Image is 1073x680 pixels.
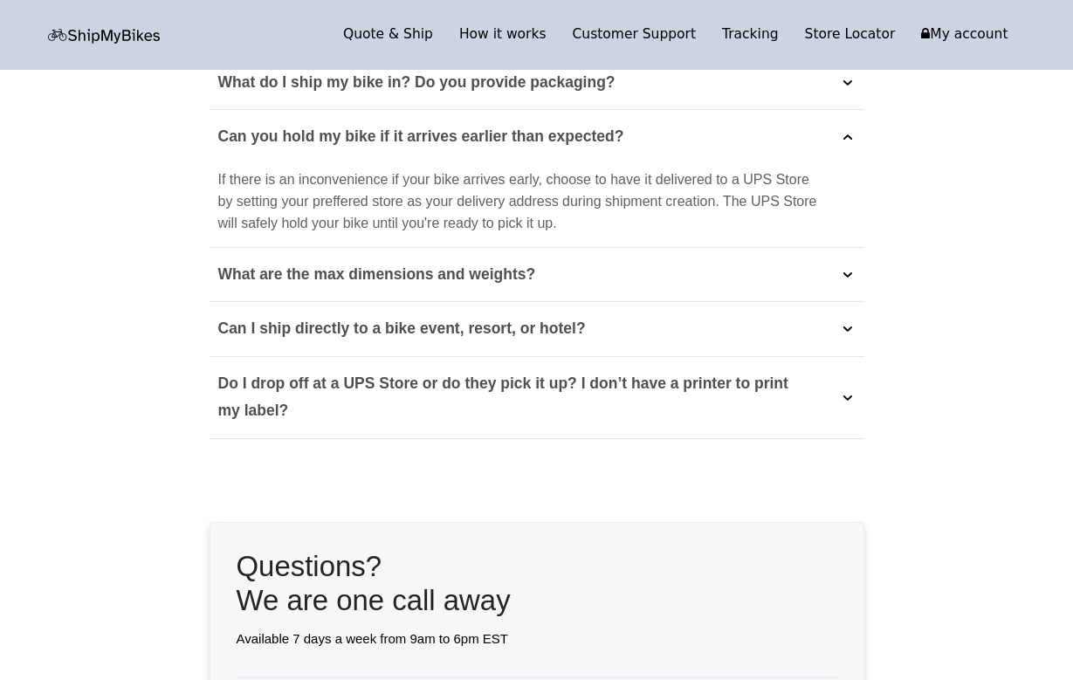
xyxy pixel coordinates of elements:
[218,261,536,289] p: What are the max dimensions and weights?
[218,370,815,425] p: Do I drop off at a UPS Store or do they pick it up? I don’t have a printer to print my label?
[237,549,837,618] h2: Questions?
[218,315,586,343] p: Can I ship directly to a bike event, resort, or hotel?
[330,23,446,47] a: Quote & Ship
[792,23,909,47] a: Store Locator
[48,29,162,44] img: letsbox
[908,23,1021,47] a: My account
[218,123,624,151] p: Can you hold my bike if it arrives earlier than expected?
[709,23,792,47] a: Tracking
[218,168,824,234] p: If there is an inconvenience if your bike arrives early, choose to have it delivered to a UPS Sto...
[446,23,560,47] a: How it works
[237,627,837,650] p: Available 7 days a week from 9am to 6pm EST
[560,23,710,47] a: Customer Support
[218,69,616,97] p: What do I ship my bike in? Do you provide packaging?
[237,584,511,616] span: We are one call away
